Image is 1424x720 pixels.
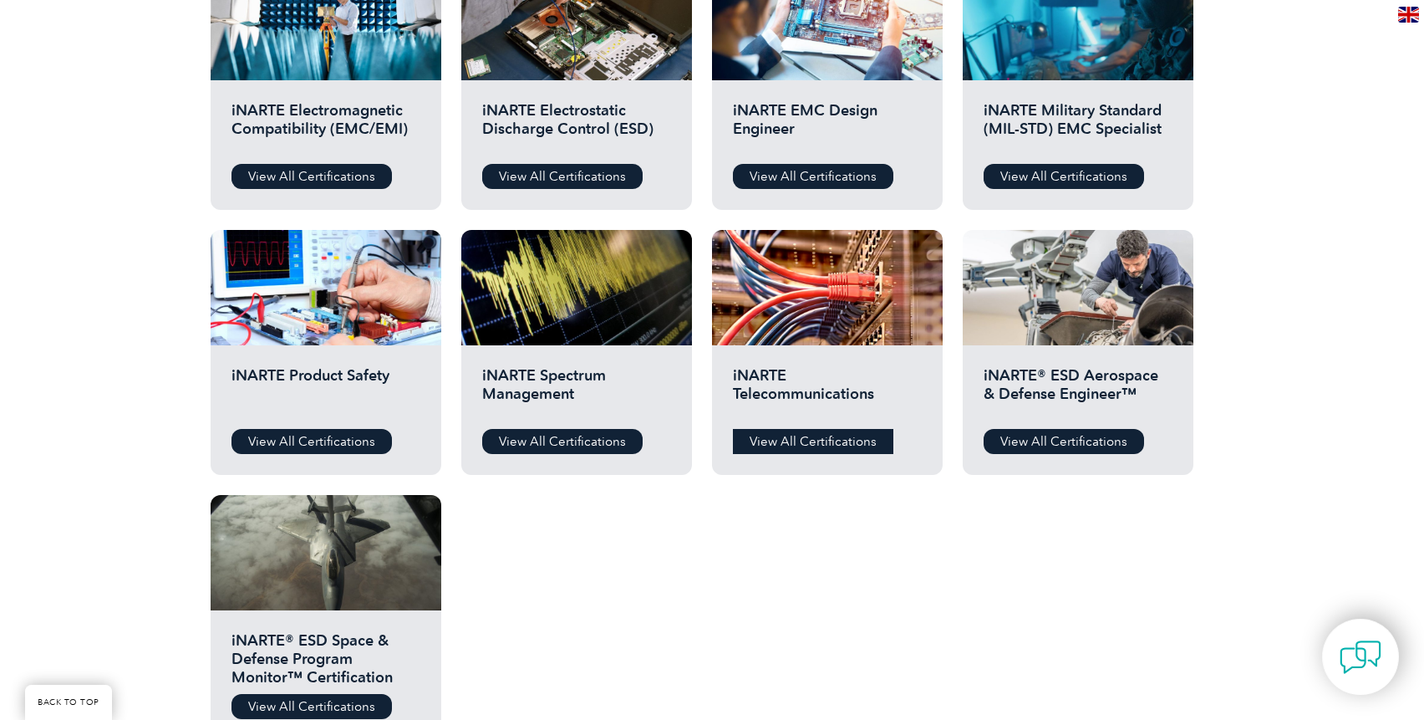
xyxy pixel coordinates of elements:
[25,685,112,720] a: BACK TO TOP
[482,366,671,416] h2: iNARTE Spectrum Management
[231,694,392,719] a: View All Certifications
[482,429,643,454] a: View All Certifications
[984,164,1144,189] a: View All Certifications
[984,429,1144,454] a: View All Certifications
[733,101,922,151] h2: iNARTE EMC Design Engineer
[482,164,643,189] a: View All Certifications
[733,429,893,454] a: View All Certifications
[482,101,671,151] h2: iNARTE Electrostatic Discharge Control (ESD)
[733,164,893,189] a: View All Certifications
[1398,7,1419,23] img: en
[231,366,420,416] h2: iNARTE Product Safety
[984,101,1172,151] h2: iNARTE Military Standard (MIL-STD) EMC Specialist
[231,164,392,189] a: View All Certifications
[1340,636,1381,678] img: contact-chat.png
[733,366,922,416] h2: iNARTE Telecommunications
[231,631,420,682] h2: iNARTE® ESD Space & Defense Program Monitor™ Certification
[231,101,420,151] h2: iNARTE Electromagnetic Compatibility (EMC/EMI)
[984,366,1172,416] h2: iNARTE® ESD Aerospace & Defense Engineer™
[231,429,392,454] a: View All Certifications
